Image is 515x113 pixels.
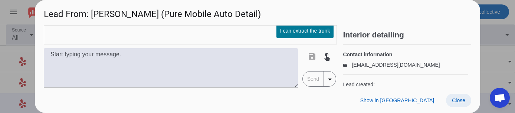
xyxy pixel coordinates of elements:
[343,51,468,58] h4: Contact information
[452,97,465,103] span: Close
[325,75,334,84] mat-icon: arrow_drop_down
[343,63,352,67] mat-icon: email
[446,94,471,107] button: Close
[280,27,330,34] div: I can extract the trunk
[354,94,440,107] button: Show in [GEOGRAPHIC_DATA]
[490,88,510,108] div: Open chat
[322,52,331,61] mat-icon: touch_app
[360,97,434,103] span: Show in [GEOGRAPHIC_DATA]
[343,31,471,39] h2: Interior detailing
[352,62,440,68] a: [EMAIL_ADDRESS][DOMAIN_NAME]
[343,81,468,88] span: Lead created:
